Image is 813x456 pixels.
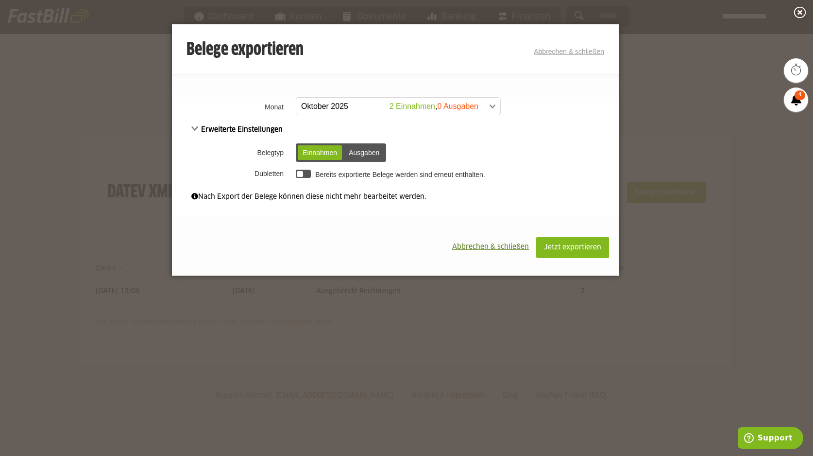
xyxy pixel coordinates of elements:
div: Ausgaben [344,145,384,160]
div: Nach Export der Belege können diese nicht mehr bearbeitet werden. [191,192,599,202]
a: Abbrechen & schließen [534,48,604,55]
label: Bereits exportierte Belege werden sind erneut enthalten. [315,171,485,178]
button: Jetzt exportieren [536,237,609,258]
span: 4 [795,90,805,100]
th: Monat [172,94,293,119]
iframe: Öffnet ein Widget, in dem Sie weitere Informationen finden [738,427,803,451]
button: Abbrechen & schließen [445,237,536,257]
span: Erweiterte Einstellungen [191,126,283,133]
th: Dubletten [172,165,293,182]
h3: Belege exportieren [186,40,304,60]
a: 4 [784,88,808,112]
span: Abbrechen & schließen [452,244,529,250]
span: Jetzt exportieren [544,244,601,251]
th: Belegtyp [172,140,293,165]
div: Einnahmen [298,145,342,160]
